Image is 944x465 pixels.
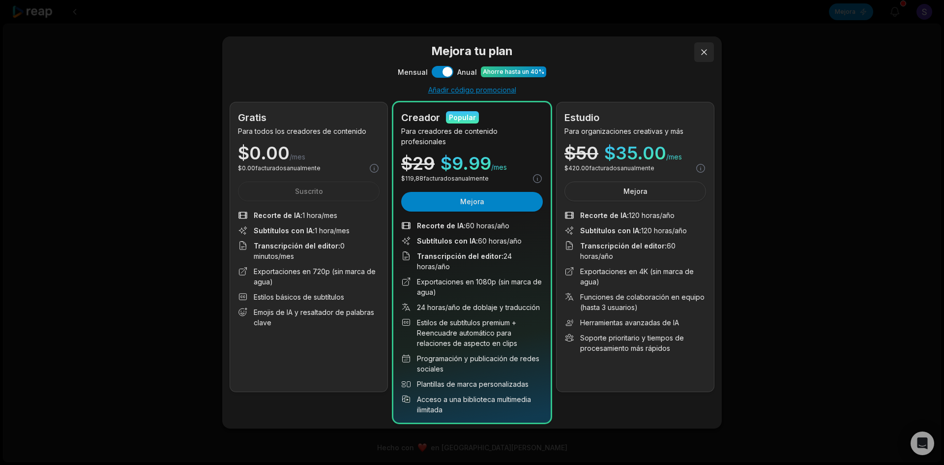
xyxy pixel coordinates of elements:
font: 60 horas/año [466,221,509,230]
font: Anual [457,68,477,76]
button: Mejora [564,182,706,201]
font: $ [401,153,413,174]
font: 9.99 [452,153,491,174]
font: 60 horas/año [580,242,676,260]
font: 420.00 [568,164,589,172]
font: facturados [589,164,620,172]
font: Mejora [623,187,648,195]
font: Para organizaciones creativas y más [564,127,683,135]
font: 1 hora/mes [315,226,350,235]
font: : [627,211,629,219]
font: $ [564,142,576,164]
font: : [300,211,302,219]
font: Añadir código promocional [428,86,516,94]
font: Funciones de colaboración en equipo (hasta 3 usuarios) [580,293,705,311]
font: Ahorre hasta un 40% [483,68,544,75]
font: Herramientas avanzadas de IA [580,318,679,327]
font: 50 [576,142,598,164]
font: Recorte de IA [580,211,627,219]
font: Gratis [238,112,266,124]
font: : [501,252,503,260]
font: Subtítulos con IA [417,237,476,245]
font: Popular [449,113,476,122]
font: 0 minutos/mes [254,242,345,260]
font: Mensual [398,68,428,76]
font: $ [604,142,616,164]
font: Subtítulos con IA [254,226,313,235]
font: /mes [290,153,305,161]
font: anualmente [287,164,321,172]
div: Abrir Intercom Messenger [911,432,934,455]
font: Soporte prioritario y tiempos de procesamiento más rápidos [580,334,684,352]
font: Recorte de IA [254,211,300,219]
font: Recorte de IA [417,221,464,230]
font: : [464,221,466,230]
font: : [338,242,340,250]
font: Mejora tu plan [431,44,513,58]
font: 120 horas/año [629,211,675,219]
font: 119,88 [405,175,423,182]
font: 120 horas/año [641,226,687,235]
font: Mejora [460,197,484,206]
font: : [476,237,478,245]
font: Plantillas de marca personalizadas [417,380,529,388]
font: Exportaciones en 1080p (sin marca de agua) [417,278,542,296]
font: /mes [491,163,507,171]
font: $ [441,153,452,174]
font: Estudio [564,112,599,124]
font: facturados [255,164,287,172]
font: anualmente [455,175,489,182]
font: 24 horas/año de doblaje y traducción [417,303,540,311]
font: Subtítulos con IA [580,226,639,235]
font: Estilos de subtítulos premium + Reencuadre automático para relaciones de aspecto en clips [417,318,517,347]
font: anualmente [620,164,654,172]
font: Transcripción del editor [417,252,501,260]
font: facturados [423,175,455,182]
font: 29 [413,153,435,174]
font: Estilos básicos de subtítulos [254,293,344,301]
font: Creador [401,112,440,124]
button: Mejora [401,192,543,212]
font: 1 hora/mes [302,211,337,219]
font: : [665,242,667,250]
font: 0.00 [249,142,290,164]
font: : [313,226,315,235]
font: $ [564,164,568,172]
font: Transcripción del editor [254,242,338,250]
font: $ [238,164,242,172]
font: 60 horas/año [478,237,522,245]
font: : [639,226,641,235]
font: Emojis de IA y resaltador de palabras clave [254,308,374,327]
font: 24 horas/año [417,252,512,271]
font: Para creadores de contenido profesionales [401,127,498,146]
font: Exportaciones en 720p (sin marca de agua) [254,267,376,286]
font: Acceso a una biblioteca multimedia ilimitada [417,395,531,414]
font: Exportaciones en 4K (sin marca de agua) [580,267,694,286]
font: Programación y publicación de redes sociales [417,354,539,373]
font: /mes [666,153,682,161]
font: $ [401,175,405,182]
font: 0.00 [242,164,255,172]
font: $ [238,142,249,164]
font: 35.00 [616,142,666,164]
font: Para todos los creadores de contenido [238,127,366,135]
font: Transcripción del editor [580,242,665,250]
